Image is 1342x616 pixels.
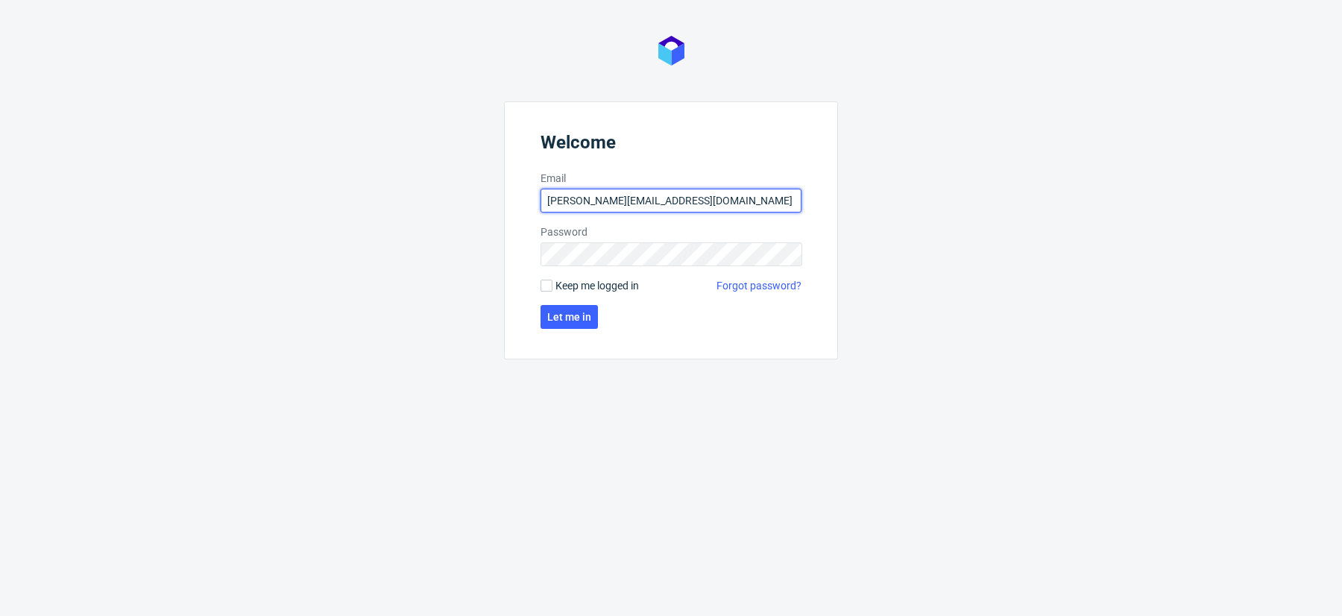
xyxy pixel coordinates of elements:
[716,278,801,293] a: Forgot password?
[541,189,801,213] input: you@youremail.com
[541,305,598,329] button: Let me in
[555,278,639,293] span: Keep me logged in
[547,312,591,322] span: Let me in
[541,132,801,159] header: Welcome
[541,224,801,239] label: Password
[541,171,801,186] label: Email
